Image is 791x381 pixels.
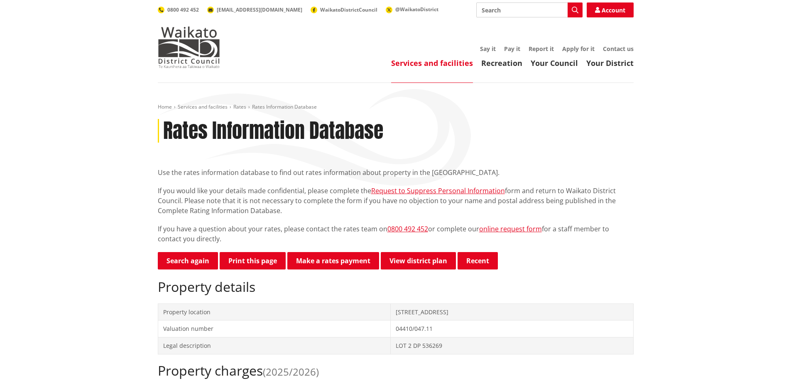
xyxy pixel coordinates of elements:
span: (2025/2026) [263,365,319,379]
span: WaikatoDistrictCouncil [320,6,377,13]
span: [EMAIL_ADDRESS][DOMAIN_NAME] [217,6,302,13]
a: Contact us [603,45,634,53]
td: 04410/047.11 [391,320,633,337]
a: Report it [529,45,554,53]
a: Recreation [481,58,522,68]
nav: breadcrumb [158,104,634,111]
td: Legal description [158,337,391,354]
a: [EMAIL_ADDRESS][DOMAIN_NAME] [207,6,302,13]
span: Rates Information Database [252,103,317,110]
a: Home [158,103,172,110]
a: Rates [233,103,246,110]
td: Valuation number [158,320,391,337]
a: Services and facilities [391,58,473,68]
a: Services and facilities [178,103,228,110]
img: Waikato District Council - Te Kaunihera aa Takiwaa o Waikato [158,27,220,68]
td: [STREET_ADDRESS] [391,303,633,320]
a: Your Council [531,58,578,68]
span: 0800 492 452 [167,6,199,13]
td: Property location [158,303,391,320]
input: Search input [476,2,583,17]
a: Your District [586,58,634,68]
a: Say it [480,45,496,53]
span: @WaikatoDistrict [395,6,438,13]
a: Account [587,2,634,17]
a: online request form [479,224,542,233]
a: 0800 492 452 [158,6,199,13]
a: Request to Suppress Personal Information [371,186,505,195]
a: Apply for it [562,45,595,53]
a: View district plan [381,252,456,269]
button: Print this page [220,252,286,269]
a: @WaikatoDistrict [386,6,438,13]
p: If you would like your details made confidential, please complete the form and return to Waikato ... [158,186,634,216]
h2: Property details [158,279,634,295]
p: If you have a question about your rates, please contact the rates team on or complete our for a s... [158,224,634,244]
h1: Rates Information Database [163,119,383,143]
h2: Property charges [158,363,634,379]
a: WaikatoDistrictCouncil [311,6,377,13]
a: Make a rates payment [287,252,379,269]
button: Recent [458,252,498,269]
p: Use the rates information database to find out rates information about property in the [GEOGRAPHI... [158,167,634,177]
a: Search again [158,252,218,269]
td: LOT 2 DP 536269 [391,337,633,354]
a: Pay it [504,45,520,53]
a: 0800 492 452 [387,224,428,233]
